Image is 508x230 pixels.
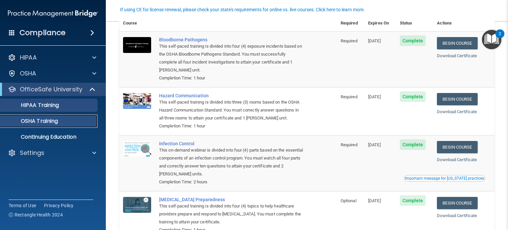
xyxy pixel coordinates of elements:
[9,202,36,209] a: Terms of Use
[364,15,396,31] th: Expires On
[159,122,304,130] div: Completion Time: 1 hour
[437,109,477,114] a: Download Certificate
[4,118,58,124] p: OSHA Training
[437,37,477,49] a: Begin Course
[120,7,365,12] div: If using CE for license renewal, please check your state's requirements for online vs. live cours...
[44,202,74,209] a: Privacy Policy
[400,91,426,102] span: Complete
[437,93,477,105] a: Begin Course
[341,94,358,99] span: Required
[8,54,96,62] a: HIPAA
[400,139,426,150] span: Complete
[499,34,501,42] div: 2
[119,15,155,31] th: Course
[368,38,381,43] span: [DATE]
[437,213,477,218] a: Download Certificate
[8,85,96,93] a: OfficeSafe University
[368,94,381,99] span: [DATE]
[368,198,381,203] span: [DATE]
[20,28,65,37] h4: Compliance
[159,197,304,202] a: [MEDICAL_DATA] Preparedness
[20,149,44,157] p: Settings
[341,198,357,203] span: Optional
[159,93,304,98] a: Hazard Communication
[159,146,304,178] div: This on-demand webinar is divided into four (4) parts based on the essential components of an inf...
[437,53,477,58] a: Download Certificate
[341,142,358,147] span: Required
[20,69,36,77] p: OSHA
[400,35,426,46] span: Complete
[437,197,477,209] a: Begin Course
[8,149,96,157] a: Settings
[159,74,304,82] div: Completion Time: 1 hour
[482,30,501,49] button: Open Resource Center, 2 new notifications
[405,176,484,180] div: Important message for [US_STATE] practices
[368,142,381,147] span: [DATE]
[337,15,364,31] th: Required
[20,54,37,62] p: HIPAA
[341,38,358,43] span: Required
[4,102,59,109] p: HIPAA Training
[159,98,304,122] div: This self-paced training is divided into three (3) rooms based on the OSHA Hazard Communication S...
[8,69,96,77] a: OSHA
[20,85,82,93] p: OfficeSafe University
[396,15,433,31] th: Status
[433,15,495,31] th: Actions
[159,42,304,74] div: This self-paced training is divided into four (4) exposure incidents based on the OSHA Bloodborne...
[9,211,63,218] span: Ⓒ Rectangle Health 2024
[119,6,366,13] button: If using CE for license renewal, please check your state's requirements for online vs. live cours...
[159,202,304,226] div: This self-paced training is divided into four (4) topics to help healthcare providers prepare and...
[437,141,477,153] a: Begin Course
[159,37,304,42] a: Bloodborne Pathogens
[159,141,304,146] a: Infection Control
[404,175,485,182] button: Read this if you are a dental practitioner in the state of CA
[8,7,98,20] img: PMB logo
[437,157,477,162] a: Download Certificate
[159,178,304,186] div: Completion Time: 2 hours
[4,134,95,140] p: Continuing Education
[400,195,426,206] span: Complete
